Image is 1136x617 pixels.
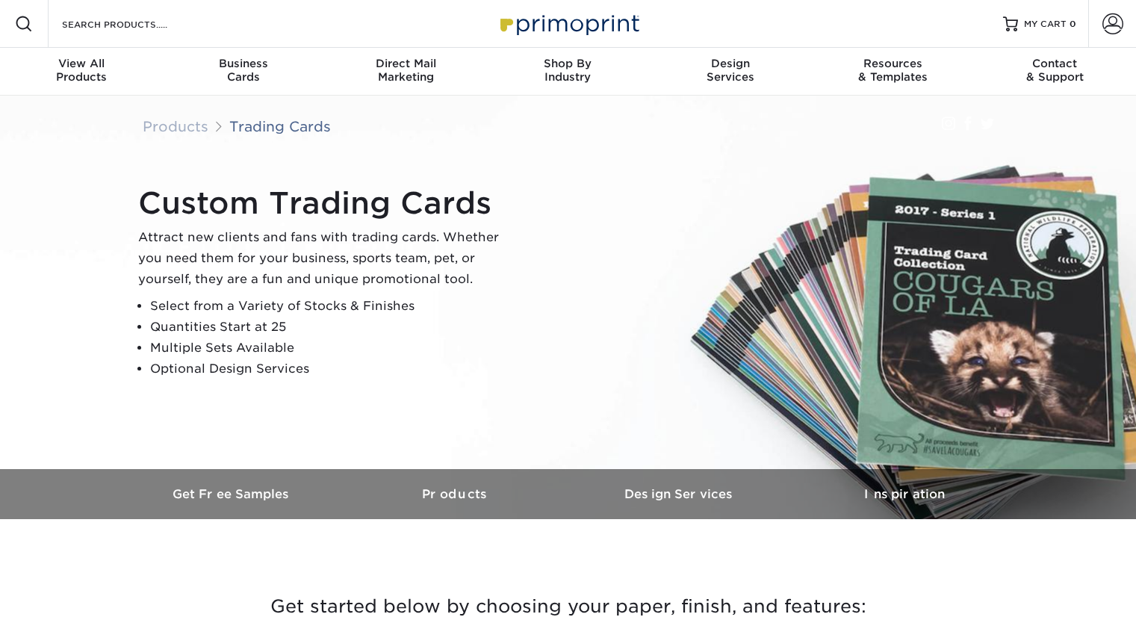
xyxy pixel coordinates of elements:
span: Business [162,57,324,70]
a: BusinessCards [162,48,324,96]
div: Industry [487,57,649,84]
h3: Inspiration [792,487,1016,501]
a: Direct MailMarketing [325,48,487,96]
h3: Get Free Samples [120,487,344,501]
a: Get Free Samples [120,469,344,519]
span: Direct Mail [325,57,487,70]
span: Resources [811,57,973,70]
a: Products [143,118,208,134]
div: Marketing [325,57,487,84]
li: Quantities Start at 25 [150,317,512,338]
li: Select from a Variety of Stocks & Finishes [150,296,512,317]
a: Contact& Support [974,48,1136,96]
span: Design [649,57,811,70]
a: Resources& Templates [811,48,973,96]
h3: Design Services [568,487,792,501]
span: Contact [974,57,1136,70]
div: Cards [162,57,324,84]
h1: Custom Trading Cards [138,185,512,221]
div: & Support [974,57,1136,84]
a: Inspiration [792,469,1016,519]
a: DesignServices [649,48,811,96]
img: Primoprint [494,7,643,40]
span: MY CART [1024,18,1067,31]
a: Design Services [568,469,792,519]
input: SEARCH PRODUCTS..... [60,15,206,33]
span: 0 [1070,19,1076,29]
li: Optional Design Services [150,359,512,379]
a: Shop ByIndustry [487,48,649,96]
a: Products [344,469,568,519]
h3: Products [344,487,568,501]
li: Multiple Sets Available [150,338,512,359]
div: Services [649,57,811,84]
span: Shop By [487,57,649,70]
p: Attract new clients and fans with trading cards. Whether you need them for your business, sports ... [138,227,512,290]
div: & Templates [811,57,973,84]
a: Trading Cards [229,118,331,134]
